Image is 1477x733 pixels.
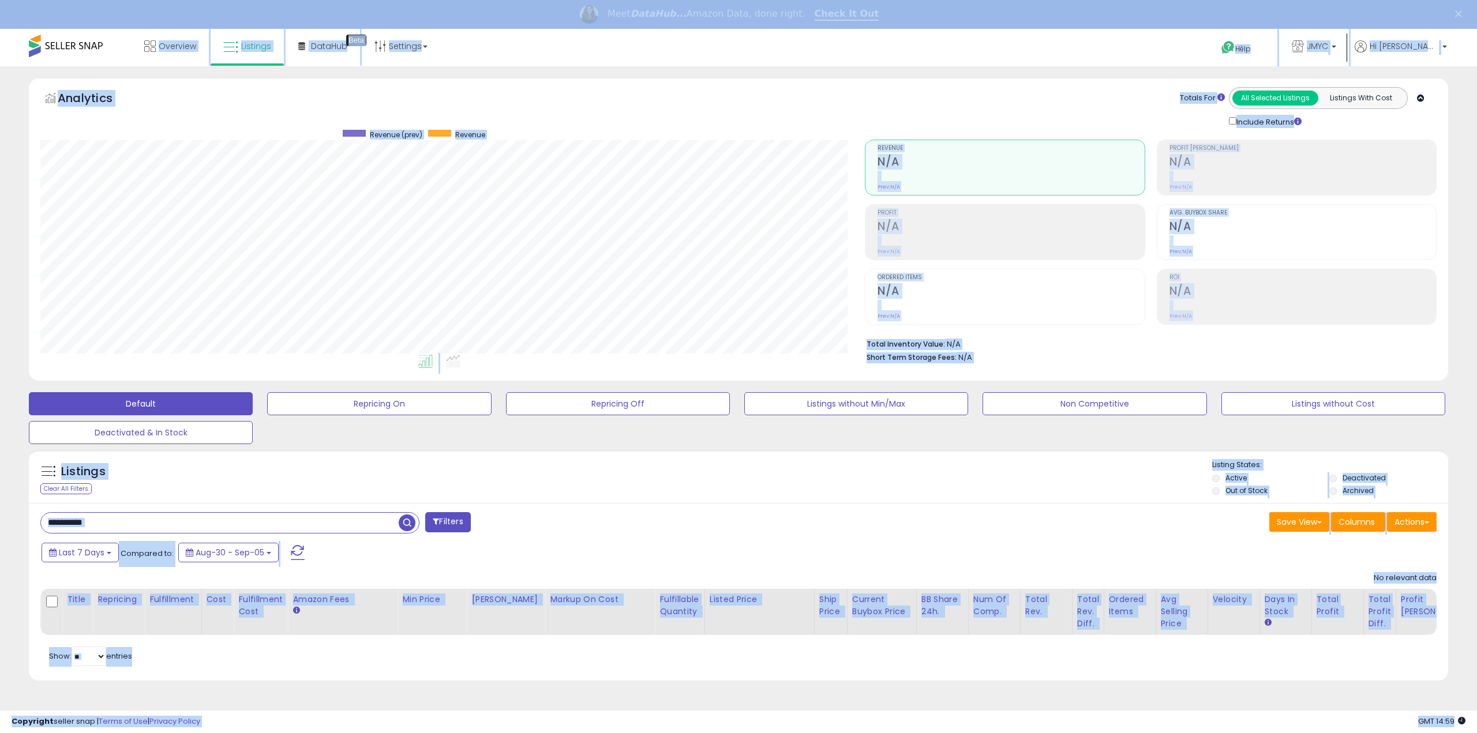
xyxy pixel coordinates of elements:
div: Cost [207,593,229,606]
span: Last 7 Days [59,547,104,558]
a: Listings [215,29,280,63]
div: Fulfillment [149,593,196,606]
div: Fulfillable Quantity [659,593,699,618]
div: Tooltip anchor [346,35,366,46]
span: JMYC [1307,40,1328,52]
small: Prev: N/A [878,313,900,319]
span: Profit [878,210,1144,216]
img: Profile image for Georgie [580,5,598,24]
button: Repricing Off [506,392,730,415]
span: N/A [958,352,972,363]
small: Prev: N/A [1169,313,1192,319]
div: Totals For [1180,93,1225,104]
small: Prev: N/A [878,248,900,255]
span: Listings [241,40,271,52]
div: Close [1455,10,1467,17]
div: Days In Stock [1265,593,1307,618]
div: Total Rev. Diff. [1077,593,1099,630]
span: DataHub [311,40,347,52]
a: Settings [366,29,436,63]
div: Profit [PERSON_NAME] [1401,593,1469,618]
div: Fulfillment Cost [238,593,283,618]
button: Deactivated & In Stock [29,421,253,444]
span: Profit [PERSON_NAME] [1169,145,1436,152]
div: Total Profit Diff. [1369,593,1391,630]
span: ROI [1169,275,1436,281]
h2: N/A [878,220,1144,235]
button: Last 7 Days [42,543,119,562]
div: Include Returns [1220,115,1315,128]
a: Hi [PERSON_NAME] [1355,40,1447,66]
div: Velocity [1213,593,1255,606]
span: Revenue [455,130,485,140]
span: Help [1235,44,1251,54]
button: Listings without Min/Max [744,392,968,415]
i: DataHub... [631,8,687,19]
div: Meet Amazon Data, done right. [608,8,805,20]
a: DataHub [290,29,356,63]
h2: N/A [1169,155,1436,171]
b: Short Term Storage Fees: [867,352,957,362]
a: JMYC [1283,29,1345,66]
div: Num of Comp. [973,593,1015,618]
button: All Selected Listings [1232,91,1318,106]
div: Clear All Filters [40,483,92,494]
span: Revenue [878,145,1144,152]
small: Days In Stock. [1265,618,1272,628]
h5: Listings [61,464,106,480]
div: Ship Price [819,593,842,618]
div: Min Price [402,593,462,606]
button: Save View [1269,512,1329,532]
h2: N/A [1169,284,1436,300]
div: Ordered Items [1109,593,1151,618]
div: Markup on Cost [550,593,650,606]
p: Listing States: [1212,460,1448,471]
a: Privacy Policy [149,716,200,727]
li: N/A [867,336,1428,350]
th: The percentage added to the cost of goods (COGS) that forms the calculator for Min & Max prices. [545,589,655,635]
span: Columns [1339,516,1375,528]
span: Compared to: [121,548,174,559]
b: Total Inventory Value: [867,339,945,349]
h2: N/A [878,284,1144,300]
div: Current Buybox Price [852,593,912,618]
div: No relevant data [1374,573,1437,584]
span: Ordered Items [878,275,1144,281]
label: Out of Stock [1225,486,1268,495]
a: Check It Out [815,8,879,21]
div: Amazon Fees [293,593,392,606]
i: Get Help [1221,40,1235,55]
label: Active [1225,473,1247,483]
div: Total Profit [1317,593,1359,618]
a: Help [1212,32,1273,66]
small: Prev: N/A [878,183,900,190]
div: BB Share 24h. [921,593,964,618]
div: [PERSON_NAME] [471,593,540,606]
div: Title [67,593,88,606]
strong: Copyright [12,716,54,727]
button: Listings With Cost [1318,91,1404,106]
span: 2025-09-13 14:59 GMT [1418,716,1465,727]
h2: N/A [1169,220,1436,235]
a: Terms of Use [99,716,148,727]
div: Avg Selling Price [1161,593,1203,630]
span: Show: entries [49,651,132,661]
div: Repricing [98,593,140,606]
button: Filters [425,512,470,532]
span: Revenue (prev) [370,130,422,140]
h2: N/A [878,155,1144,171]
small: Prev: N/A [1169,248,1192,255]
div: Listed Price [710,593,809,606]
div: Total Rev. [1025,593,1067,618]
button: Listings without Cost [1221,392,1445,415]
h5: Analytics [58,90,135,109]
div: seller snap | | [12,716,200,727]
label: Archived [1343,486,1374,495]
span: Hi [PERSON_NAME] [1370,40,1439,52]
span: Overview [159,40,196,52]
label: Deactivated [1343,473,1386,483]
small: Amazon Fees. [293,606,299,616]
span: Aug-30 - Sep-05 [196,547,264,558]
a: Overview [136,29,205,63]
button: Actions [1387,512,1437,532]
